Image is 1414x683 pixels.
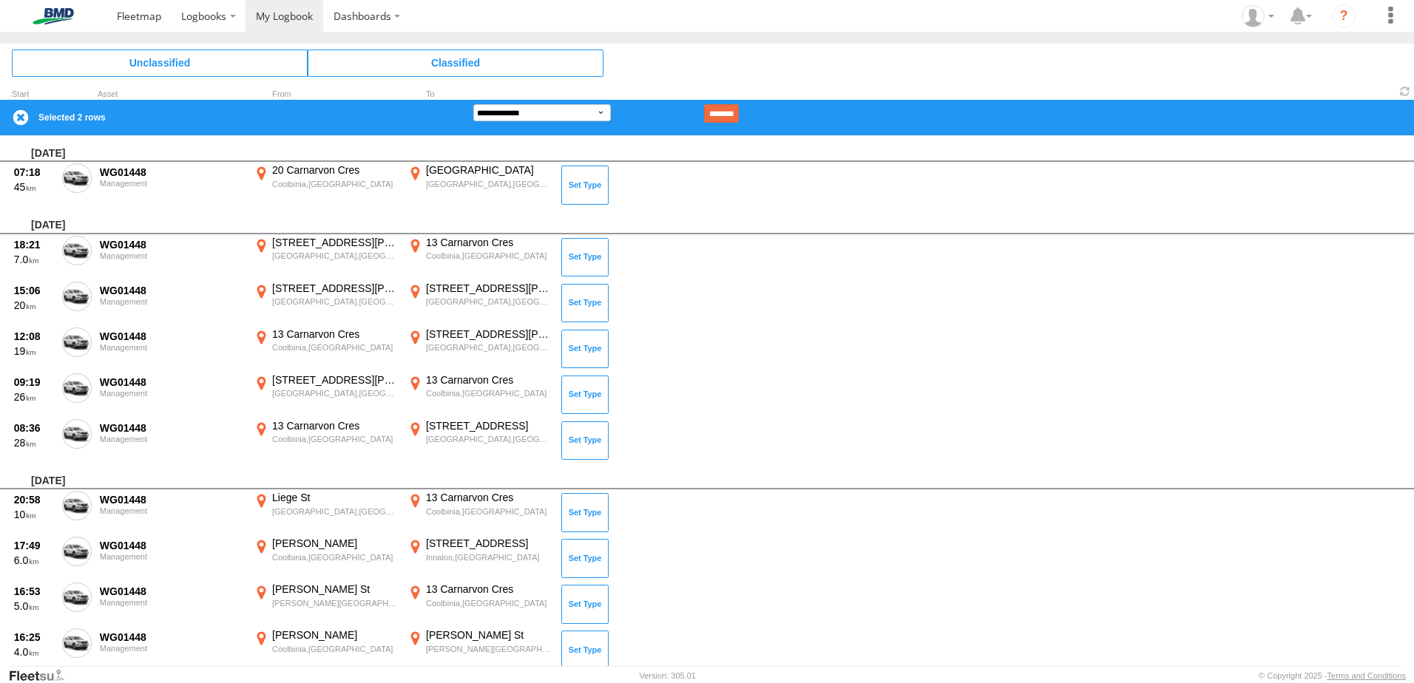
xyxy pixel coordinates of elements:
[272,598,397,608] div: [PERSON_NAME][GEOGRAPHIC_DATA],[GEOGRAPHIC_DATA]
[272,644,397,654] div: Coolbinia,[GEOGRAPHIC_DATA]
[100,598,243,607] div: Management
[426,506,551,517] div: Coolbinia,[GEOGRAPHIC_DATA]
[272,388,397,398] div: [GEOGRAPHIC_DATA],[GEOGRAPHIC_DATA]
[14,376,54,389] div: 09:19
[405,236,553,279] label: Click to View Event Location
[14,180,54,194] div: 45
[426,491,551,504] div: 13 Carnarvon Cres
[100,238,243,251] div: WG01448
[272,419,397,432] div: 13 Carnarvon Cres
[12,109,30,126] label: Clear Selection
[100,539,243,552] div: WG01448
[272,582,397,596] div: [PERSON_NAME] St
[561,284,609,322] button: Click to Set
[100,389,243,398] div: Management
[272,491,397,504] div: Liege St
[8,668,76,683] a: Visit our Website
[251,419,399,462] label: Click to View Event Location
[100,297,243,306] div: Management
[100,585,243,598] div: WG01448
[100,284,243,297] div: WG01448
[426,327,551,341] div: [STREET_ADDRESS][PERSON_NAME]
[405,373,553,416] label: Click to View Event Location
[100,166,243,179] div: WG01448
[14,330,54,343] div: 12:08
[100,179,243,188] div: Management
[561,631,609,669] button: Click to Set
[426,388,551,398] div: Coolbinia,[GEOGRAPHIC_DATA]
[100,251,243,260] div: Management
[426,373,551,387] div: 13 Carnarvon Cres
[426,282,551,295] div: [STREET_ADDRESS][PERSON_NAME]
[561,539,609,577] button: Click to Set
[14,166,54,179] div: 07:18
[251,163,399,206] label: Click to View Event Location
[14,508,54,521] div: 10
[426,163,551,177] div: [GEOGRAPHIC_DATA]
[272,506,397,517] div: [GEOGRAPHIC_DATA],[GEOGRAPHIC_DATA]
[100,343,243,352] div: Management
[426,582,551,596] div: 13 Carnarvon Cres
[14,436,54,449] div: 28
[426,434,551,444] div: [GEOGRAPHIC_DATA],[GEOGRAPHIC_DATA]
[100,435,243,444] div: Management
[272,373,397,387] div: [STREET_ADDRESS][PERSON_NAME]
[426,552,551,563] div: Innaloo,[GEOGRAPHIC_DATA]
[405,163,553,206] label: Click to View Event Location
[561,238,609,276] button: Click to Set
[426,251,551,261] div: Coolbinia,[GEOGRAPHIC_DATA]
[426,296,551,307] div: [GEOGRAPHIC_DATA],[GEOGRAPHIC_DATA]
[272,179,397,189] div: Coolbinia,[GEOGRAPHIC_DATA]
[1327,671,1406,680] a: Terms and Conditions
[100,631,243,644] div: WG01448
[426,419,551,432] div: [STREET_ADDRESS]
[405,628,553,671] label: Click to View Event Location
[14,585,54,598] div: 16:53
[251,537,399,580] label: Click to View Event Location
[405,582,553,625] label: Click to View Event Location
[14,238,54,251] div: 18:21
[251,327,399,370] label: Click to View Event Location
[426,179,551,189] div: [GEOGRAPHIC_DATA],[GEOGRAPHIC_DATA]
[98,91,246,98] div: Asset
[251,373,399,416] label: Click to View Event Location
[1396,84,1414,98] span: Refresh
[15,8,92,24] img: bmd-logo.svg
[14,554,54,567] div: 6.0
[272,537,397,550] div: [PERSON_NAME]
[272,282,397,295] div: [STREET_ADDRESS][PERSON_NAME]
[561,166,609,204] button: Click to Set
[426,342,551,353] div: [GEOGRAPHIC_DATA],[GEOGRAPHIC_DATA]
[12,50,308,76] span: Click to view Unclassified Trips
[1237,5,1279,27] div: Russell Shearing
[251,91,399,98] div: From
[14,253,54,266] div: 7.0
[14,344,54,358] div: 19
[100,506,243,515] div: Management
[561,330,609,368] button: Click to Set
[561,585,609,623] button: Click to Set
[272,327,397,341] div: 13 Carnarvon Cres
[14,299,54,312] div: 20
[272,628,397,642] div: [PERSON_NAME]
[272,251,397,261] div: [GEOGRAPHIC_DATA],[GEOGRAPHIC_DATA]
[14,493,54,506] div: 20:58
[272,163,397,177] div: 20 Carnarvon Cres
[405,91,553,98] div: To
[272,236,397,249] div: [STREET_ADDRESS][PERSON_NAME]
[272,296,397,307] div: [GEOGRAPHIC_DATA],[GEOGRAPHIC_DATA]
[272,434,397,444] div: Coolbinia,[GEOGRAPHIC_DATA]
[12,91,56,98] div: Click to Sort
[100,493,243,506] div: WG01448
[100,644,243,653] div: Management
[426,236,551,249] div: 13 Carnarvon Cres
[1259,671,1406,680] div: © Copyright 2025 -
[426,598,551,608] div: Coolbinia,[GEOGRAPHIC_DATA]
[426,537,551,550] div: [STREET_ADDRESS]
[14,539,54,552] div: 17:49
[561,421,609,460] button: Click to Set
[426,644,551,654] div: [PERSON_NAME][GEOGRAPHIC_DATA],[GEOGRAPHIC_DATA]
[251,236,399,279] label: Click to View Event Location
[100,421,243,435] div: WG01448
[251,582,399,625] label: Click to View Event Location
